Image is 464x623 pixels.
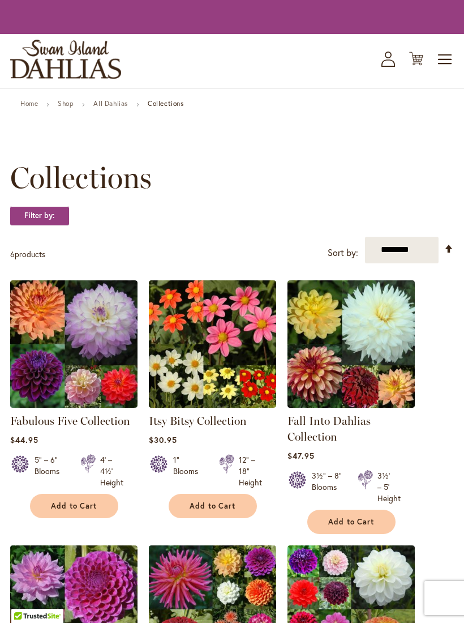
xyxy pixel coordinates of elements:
[10,399,138,410] a: Fabulous Five Collection
[10,161,152,195] span: Collections
[10,434,38,445] span: $44.95
[51,501,97,511] span: Add to Cart
[307,510,396,534] button: Add to Cart
[377,470,401,504] div: 3½' – 5' Height
[169,494,257,518] button: Add to Cart
[10,40,121,79] a: store logo
[149,399,276,410] a: Itsy Bitsy Collection
[10,206,69,225] strong: Filter by:
[312,470,344,504] div: 3½" – 8" Blooms
[148,99,184,108] strong: Collections
[173,454,205,488] div: 1" Blooms
[35,454,67,488] div: 5" – 6" Blooms
[328,242,358,263] label: Sort by:
[93,99,128,108] a: All Dahlias
[149,280,276,408] img: Itsy Bitsy Collection
[20,99,38,108] a: Home
[328,517,375,527] span: Add to Cart
[58,99,74,108] a: Shop
[287,280,415,408] img: Fall Into Dahlias Collection
[149,434,177,445] span: $30.95
[100,454,123,488] div: 4' – 4½' Height
[287,399,415,410] a: Fall Into Dahlias Collection
[10,280,138,408] img: Fabulous Five Collection
[287,414,371,443] a: Fall Into Dahlias Collection
[30,494,118,518] button: Add to Cart
[10,245,45,263] p: products
[10,414,130,428] a: Fabulous Five Collection
[8,583,40,615] iframe: Launch Accessibility Center
[149,414,247,428] a: Itsy Bitsy Collection
[10,249,15,259] span: 6
[287,450,315,461] span: $47.95
[190,501,236,511] span: Add to Cart
[239,454,262,488] div: 12" – 18" Height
